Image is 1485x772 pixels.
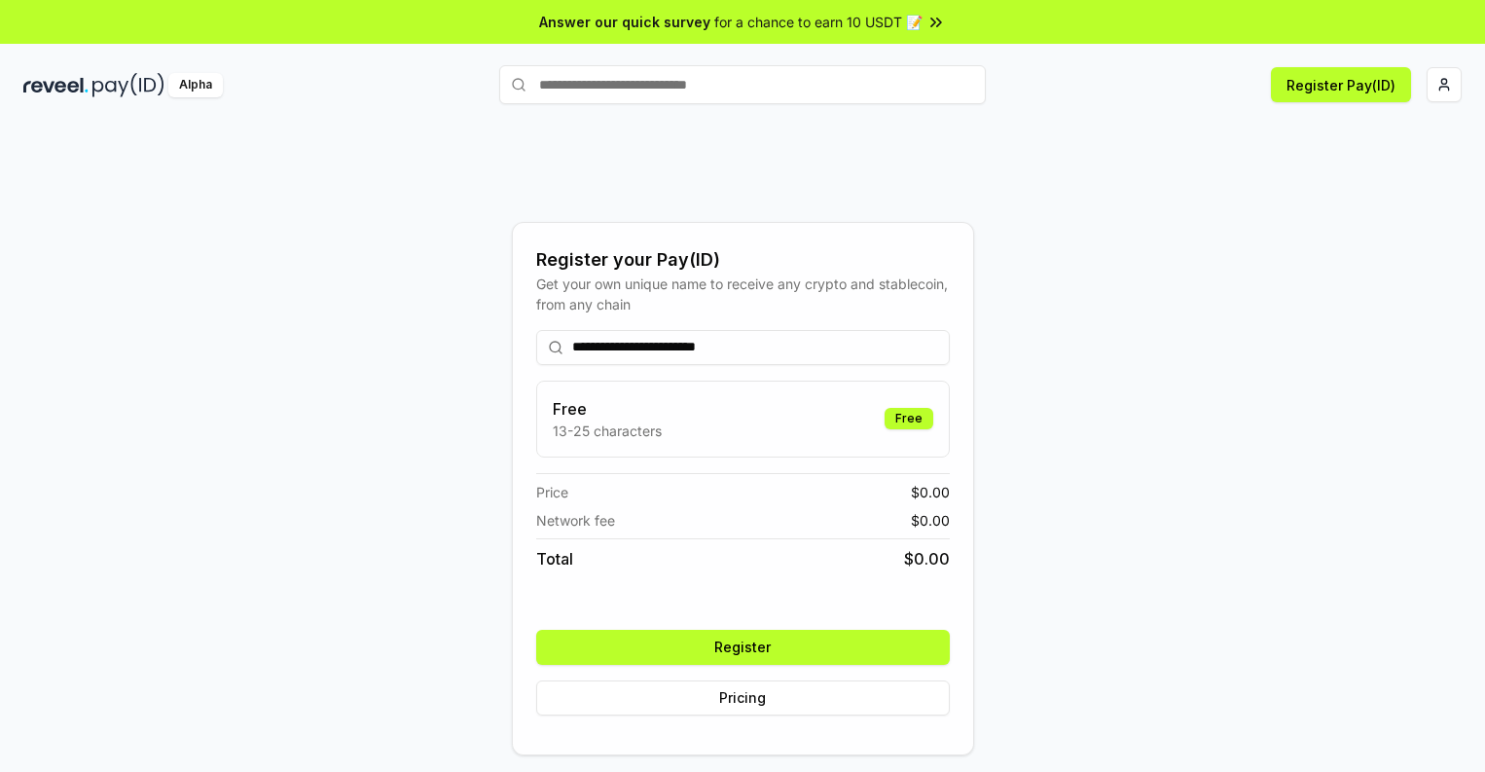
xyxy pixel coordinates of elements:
[553,421,662,441] p: 13-25 characters
[536,482,568,502] span: Price
[539,12,710,32] span: Answer our quick survey
[904,547,950,570] span: $ 0.00
[1271,67,1411,102] button: Register Pay(ID)
[885,408,933,429] div: Free
[168,73,223,97] div: Alpha
[536,510,615,531] span: Network fee
[536,274,950,314] div: Get your own unique name to receive any crypto and stablecoin, from any chain
[92,73,164,97] img: pay_id
[714,12,923,32] span: for a chance to earn 10 USDT 📝
[553,397,662,421] h3: Free
[536,246,950,274] div: Register your Pay(ID)
[23,73,89,97] img: reveel_dark
[536,680,950,716] button: Pricing
[536,547,573,570] span: Total
[536,630,950,665] button: Register
[911,510,950,531] span: $ 0.00
[911,482,950,502] span: $ 0.00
